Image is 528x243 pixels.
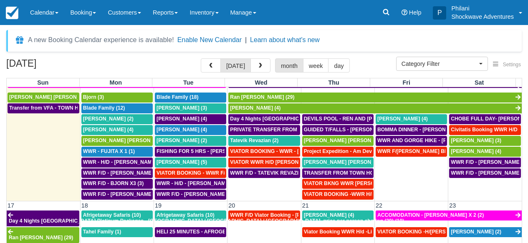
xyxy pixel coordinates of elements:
[81,210,153,220] a: Afrigetaway Safaris (10)
[376,125,447,135] a: BOMMA DINNER - [PERSON_NAME] AND [PERSON_NAME] X4 (4)
[83,148,135,154] span: WWR - FUJITA X 1 (1)
[228,136,300,146] a: Tatevik Revazian (2)
[28,35,174,45] div: A new Booking Calendar experience is available!
[83,170,213,176] span: WWR F/D - [PERSON_NAME] [PERSON_NAME] X1 (1)
[375,202,383,209] span: 22
[302,114,374,124] a: DEVILS POOL - REN AND [PERSON_NAME] X4 (4)
[157,138,207,143] span: [PERSON_NAME] (2)
[157,116,207,122] span: [PERSON_NAME] (4)
[7,202,15,209] span: 17
[376,147,447,157] a: WWR F/[PERSON_NAME] BKNG - [PERSON_NAME] [PERSON_NAME] X1 (1)
[376,210,522,220] a: ACCOMODATION - [PERSON_NAME] X 2 (2)
[451,13,514,21] p: Shockwave Adventures
[402,60,477,68] span: Category Filter
[302,147,374,157] a: Project Expedition - Am Devils Pool- [PERSON_NAME] X 2 (2)
[228,168,300,178] a: WWR F/D - TATEVIK REVAZIAN X2 (2)
[503,62,521,68] span: Settings
[304,229,408,235] span: Viator Booking WWR H/d -Li, Jiahao X 2 (2)
[157,94,199,100] span: Blade Family (18)
[396,57,488,71] button: Category Filter
[451,4,514,13] p: Philani
[377,116,428,122] span: [PERSON_NAME] (4)
[304,148,453,154] span: Project Expedition - Am Devils Pool- [PERSON_NAME] X 2 (2)
[449,147,521,157] a: [PERSON_NAME] (4)
[83,116,134,122] span: [PERSON_NAME] (2)
[83,180,144,186] span: WWR F/D - BJORN X3 (3)
[449,168,521,178] a: WWR F/D - [PERSON_NAME] X 4 (4)
[303,58,329,73] button: week
[449,136,521,146] a: [PERSON_NAME] (3)
[9,94,104,100] span: [PERSON_NAME] [PERSON_NAME] (2)
[157,191,242,197] span: WWR F/D - [PERSON_NAME] X3 (3)
[155,93,226,103] a: Blade Family (18)
[245,36,247,43] span: |
[228,158,300,168] a: VIATOR WWR H/D [PERSON_NAME] 1 (1)
[304,159,399,165] span: [PERSON_NAME] [PERSON_NAME] (4)
[488,59,526,71] button: Settings
[6,7,18,19] img: checkfront-main-nav-mini-logo.png
[230,138,278,143] span: Tatevik Revazian (2)
[302,125,374,135] a: GUIDED T/FALLS - [PERSON_NAME] AND [PERSON_NAME] X4 (4)
[255,79,267,86] span: Wed
[155,103,226,113] a: [PERSON_NAME] (3)
[402,10,407,15] i: Help
[155,147,226,157] a: FISHING FOR 5 HRS - [PERSON_NAME] X 2 (2)
[81,190,153,200] a: WWR F/D - [PERSON_NAME] X 2 (2)
[155,210,226,220] a: Afrigetaway Safaris (10)
[301,202,310,209] span: 21
[304,191,438,197] span: VIATOR BOOKING -WWR H/D - [PERSON_NAME] X1 (1)
[302,158,374,168] a: [PERSON_NAME] [PERSON_NAME] (4)
[157,212,215,218] span: Afrigetaway Safaris (10)
[433,6,446,20] div: P
[228,210,300,220] a: WWR F/D Viator Booking - [PERSON_NAME] X1 (1)
[228,125,300,135] a: PRIVATE TRANSFER FROM VFA -V FSL - [PERSON_NAME] AND [PERSON_NAME] X4 (4)
[377,229,490,235] span: VIATOR BOOKING -H/[PERSON_NAME] X 4 (4)
[109,79,122,86] span: Mon
[449,125,521,135] a: Civitatis Booking WWR H/D - [PERSON_NAME] [PERSON_NAME] X4 (4)
[83,191,170,197] span: WWR F/D - [PERSON_NAME] X 2 (2)
[81,227,153,237] a: Tahel Family (1)
[302,190,374,200] a: VIATOR BOOKING -WWR H/D - [PERSON_NAME] X1 (1)
[155,125,226,135] a: [PERSON_NAME] (4)
[377,212,484,218] span: ACCOMODATION - [PERSON_NAME] X 2 (2)
[155,179,226,189] a: WWR - H/D - [PERSON_NAME] X5 (5)
[155,227,226,237] a: HELI 25 MINUTES - AFROGETAWAY SAFARIS X5 (5)
[9,105,204,111] span: Transfer from VFA - TOWN HOTELS - [PERSON_NAME] [PERSON_NAME] X 2 (1)
[81,125,153,135] a: [PERSON_NAME] (4)
[302,210,374,220] a: [PERSON_NAME] (4)
[451,229,501,235] span: [PERSON_NAME] (2)
[157,159,207,165] span: [PERSON_NAME] (5)
[230,148,352,154] span: VIATOR BOOKING - WWR - [PERSON_NAME] 2 (2)
[83,159,174,165] span: WWR - H/D - [PERSON_NAME] X 4 (4)
[449,114,521,124] a: CHOBE FULL DAY- [PERSON_NAME] AND [PERSON_NAME] X4 (4)
[81,114,153,124] a: [PERSON_NAME] (2)
[83,105,125,111] span: Blade Family (12)
[451,138,501,143] span: [PERSON_NAME] (3)
[83,94,104,100] span: Bjorn (3)
[9,235,73,240] span: Ran [PERSON_NAME] (29)
[81,93,153,103] a: Bjorn (3)
[304,180,410,186] span: VIATOR BKNG WWR [PERSON_NAME] 2 (1)
[230,212,353,218] span: WWR F/D Viator Booking - [PERSON_NAME] X1 (1)
[475,79,484,86] span: Sat
[230,105,280,111] span: [PERSON_NAME] (4)
[228,114,300,124] a: Day 4 Nights [GEOGRAPHIC_DATA] Platinum Packages - [GEOGRAPHIC_DATA] / [GEOGRAPHIC_DATA] / [GEOGR...
[81,179,153,189] a: WWR F/D - BJORN X3 (3)
[157,105,207,111] span: [PERSON_NAME] (3)
[7,227,79,243] a: Ran [PERSON_NAME] (29)
[228,103,522,113] a: [PERSON_NAME] (4)
[155,114,226,124] a: [PERSON_NAME] (4)
[302,179,374,189] a: VIATOR BKNG WWR [PERSON_NAME] 2 (1)
[448,202,457,209] span: 23
[83,212,141,218] span: Afrigetaway Safaris (10)
[302,168,374,178] a: TRANSFER FROM TOWN HOTELS TO VFA - [PERSON_NAME] [PERSON_NAME] X2 (2)
[449,227,522,237] a: [PERSON_NAME] (2)
[81,168,153,178] a: WWR F/D - [PERSON_NAME] [PERSON_NAME] X1 (1)
[376,114,447,124] a: [PERSON_NAME] (4)
[8,93,79,103] a: [PERSON_NAME] [PERSON_NAME] (2)
[81,136,153,146] a: [PERSON_NAME] [PERSON_NAME] (5)
[155,136,226,146] a: [PERSON_NAME] (2)
[81,103,153,113] a: Blade Family (12)
[403,79,410,86] span: Fri
[230,94,294,100] span: Ran [PERSON_NAME] (29)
